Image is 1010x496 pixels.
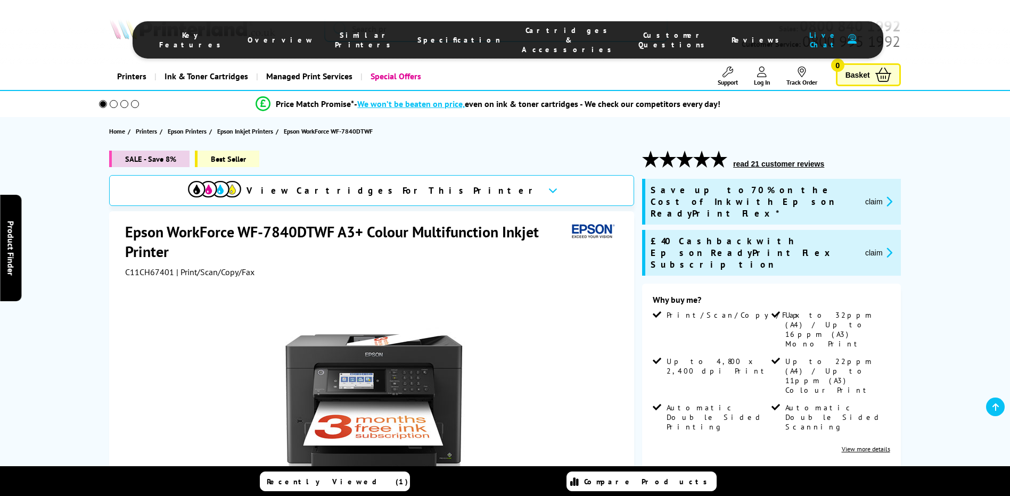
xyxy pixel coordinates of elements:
a: Epson Printers [168,126,209,137]
div: - even on ink & toner cartridges - We check our competitors every day! [354,98,720,109]
a: Managed Print Services [256,63,360,90]
span: Print/Scan/Copy/Fax [667,310,803,320]
a: Basket 0 [836,63,901,86]
span: | Print/Scan/Copy/Fax [176,267,254,277]
span: View Cartridges For This Printer [247,185,539,196]
div: Why buy me? [653,294,890,310]
span: Epson Inkjet Printers [217,126,273,137]
span: Price Match Promise* [276,98,354,109]
span: Basket [845,68,870,82]
span: Recently Viewed (1) [267,477,408,486]
a: View more details [842,445,890,453]
span: Ink & Toner Cartridges [165,63,248,90]
button: read 21 customer reviews [730,159,827,169]
span: Up to 4,800 x 2,400 dpi Print [667,357,769,376]
span: 0 [831,59,844,72]
span: Automatic Double Sided Scanning [785,403,888,432]
a: Compare Products [566,472,717,491]
a: Ink & Toner Cartridges [154,63,256,90]
img: Epson [568,222,617,242]
span: was [783,464,834,479]
span: Up to 22ppm (A4) / Up to 11ppm (A3) Colour Print [785,357,888,395]
span: Key Features [159,30,226,49]
img: cmyk-icon.svg [188,181,241,197]
span: Epson Printers [168,126,207,137]
span: Up to 32ppm (A4) / Up to 16ppm (A3) Mono Print [785,310,888,349]
span: Log In [754,78,770,86]
span: Support [718,78,738,86]
span: Reviews [732,35,785,45]
a: Epson Inkjet Printers [217,126,276,137]
span: SALE - Save 8% [109,151,190,167]
span: Similar Printers [335,30,396,49]
span: Compare Products [584,477,713,486]
img: user-headset-duotone.svg [848,34,857,44]
span: was [709,464,760,479]
span: C11CH67401 [125,267,174,277]
li: modal_Promise [85,95,892,113]
span: Home [109,126,125,137]
span: Automatic Double Sided Printing [667,403,769,432]
button: promo-description [862,195,896,208]
span: Customer Questions [638,30,710,49]
span: Product Finder [5,221,16,276]
span: We won’t be beaten on price, [357,98,465,109]
span: Cartridges & Accessories [522,26,617,54]
span: Best Seller [195,151,259,167]
span: Save up to 70% on the Cost of Ink with Epson ReadyPrint Flex* [651,184,857,219]
span: Specification [417,35,500,45]
a: Log In [754,67,770,86]
span: Epson WorkForce WF-7840DTWF [284,127,373,135]
a: Printers [109,63,154,90]
span: £40 Cashback with Epson ReadyPrint Flex Subscription [651,235,857,270]
a: Track Order [786,67,817,86]
a: Support [718,67,738,86]
a: Home [109,126,128,137]
span: Live Chat [806,30,842,49]
h1: Epson WorkForce WF-7840DTWF A3+ Colour Multifunction Inkjet Printer [125,222,568,261]
span: Overview [248,35,314,45]
button: promo-description [862,246,896,259]
a: Recently Viewed (1) [260,472,410,491]
a: Printers [136,126,160,137]
span: Printers [136,126,157,137]
a: Special Offers [360,63,429,90]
